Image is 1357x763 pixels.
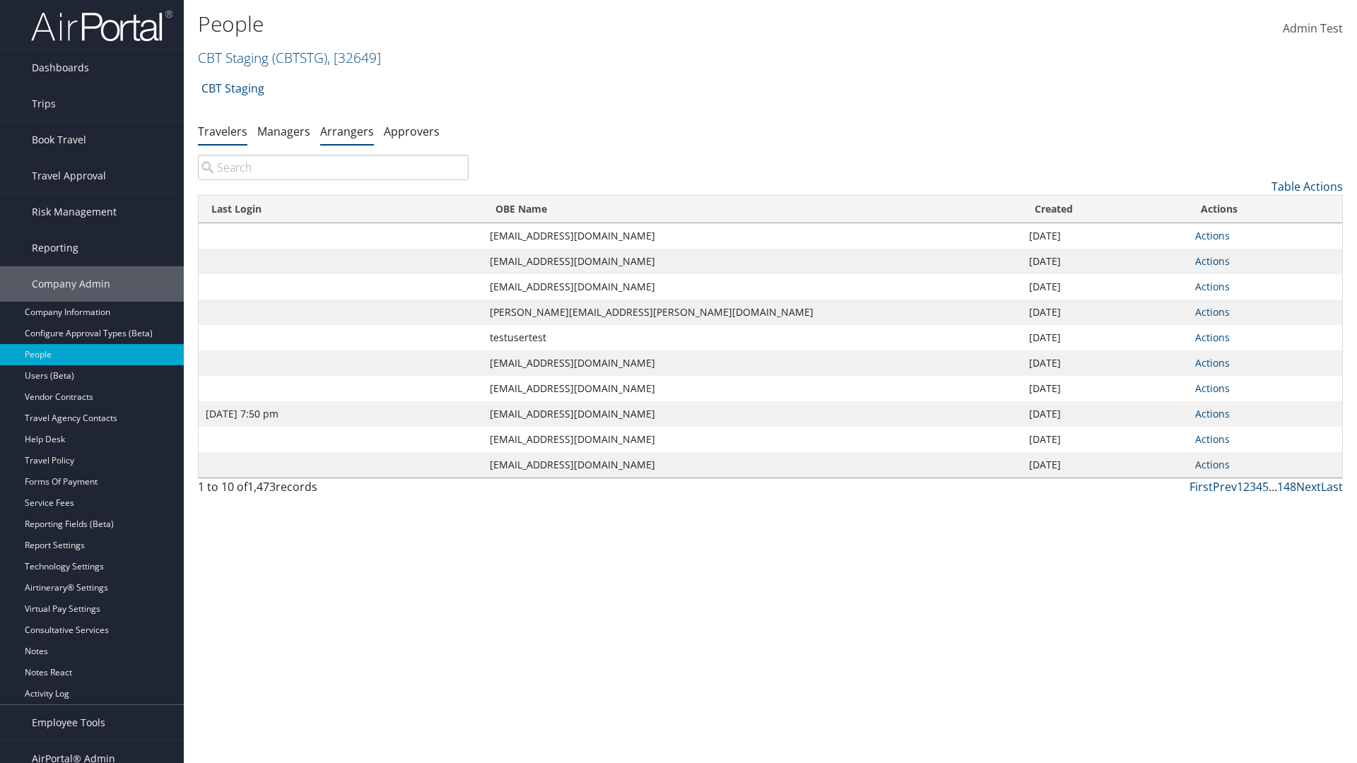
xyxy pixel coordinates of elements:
td: [EMAIL_ADDRESS][DOMAIN_NAME] [483,452,1022,478]
span: Admin Test [1283,20,1343,36]
td: [DATE] [1022,249,1188,274]
th: Last Login: activate to sort column ascending [199,196,483,223]
a: 148 [1277,479,1296,495]
td: [EMAIL_ADDRESS][DOMAIN_NAME] [483,427,1022,452]
th: Created: activate to sort column ascending [1022,196,1188,223]
span: Risk Management [32,194,117,230]
a: Arrangers [320,124,374,139]
span: Employee Tools [32,705,105,740]
a: Actions [1195,356,1230,369]
td: [DATE] [1022,452,1188,478]
a: Actions [1195,305,1230,319]
a: CBT Staging [198,48,381,67]
td: [DATE] [1022,325,1188,350]
a: Actions [1195,254,1230,268]
a: Last [1321,479,1343,495]
th: Actions [1188,196,1342,223]
a: Approvers [384,124,440,139]
span: , [ 32649 ] [327,48,381,67]
td: [DATE] 7:50 pm [199,401,483,427]
h1: People [198,9,961,39]
a: Managers [257,124,310,139]
td: [EMAIL_ADDRESS][DOMAIN_NAME] [483,350,1022,376]
td: [EMAIL_ADDRESS][DOMAIN_NAME] [483,274,1022,300]
a: 5 [1262,479,1269,495]
td: [DATE] [1022,350,1188,376]
td: [EMAIL_ADDRESS][DOMAIN_NAME] [483,376,1022,401]
a: First [1189,479,1213,495]
span: Reporting [32,230,78,266]
img: airportal-logo.png [31,9,172,42]
td: [DATE] [1022,274,1188,300]
span: Company Admin [32,266,110,302]
td: [DATE] [1022,376,1188,401]
a: Prev [1213,479,1237,495]
a: Table Actions [1271,179,1343,194]
td: [DATE] [1022,300,1188,325]
span: Book Travel [32,122,86,158]
span: Trips [32,86,56,122]
a: Actions [1195,458,1230,471]
a: 1 [1237,479,1243,495]
input: Search [198,155,469,180]
a: Actions [1195,331,1230,344]
td: [DATE] [1022,427,1188,452]
a: Travelers [198,124,247,139]
span: … [1269,479,1277,495]
td: testusertest [483,325,1022,350]
td: [EMAIL_ADDRESS][DOMAIN_NAME] [483,223,1022,249]
a: Actions [1195,280,1230,293]
span: 1,473 [247,479,276,495]
div: 1 to 10 of records [198,478,469,502]
a: 3 [1250,479,1256,495]
a: Next [1296,479,1321,495]
a: Actions [1195,381,1230,395]
a: CBT Staging [201,74,264,102]
span: Dashboards [32,50,89,85]
td: [DATE] [1022,401,1188,427]
a: 2 [1243,479,1250,495]
a: 4 [1256,479,1262,495]
span: Travel Approval [32,158,106,194]
a: Admin Test [1283,7,1343,51]
a: Actions [1195,407,1230,420]
a: Actions [1195,229,1230,242]
td: [EMAIL_ADDRESS][DOMAIN_NAME] [483,249,1022,274]
th: OBE Name: activate to sort column ascending [483,196,1022,223]
td: [EMAIL_ADDRESS][DOMAIN_NAME] [483,401,1022,427]
td: [PERSON_NAME][EMAIL_ADDRESS][PERSON_NAME][DOMAIN_NAME] [483,300,1022,325]
span: ( CBTSTG ) [272,48,327,67]
td: [DATE] [1022,223,1188,249]
a: Actions [1195,432,1230,446]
